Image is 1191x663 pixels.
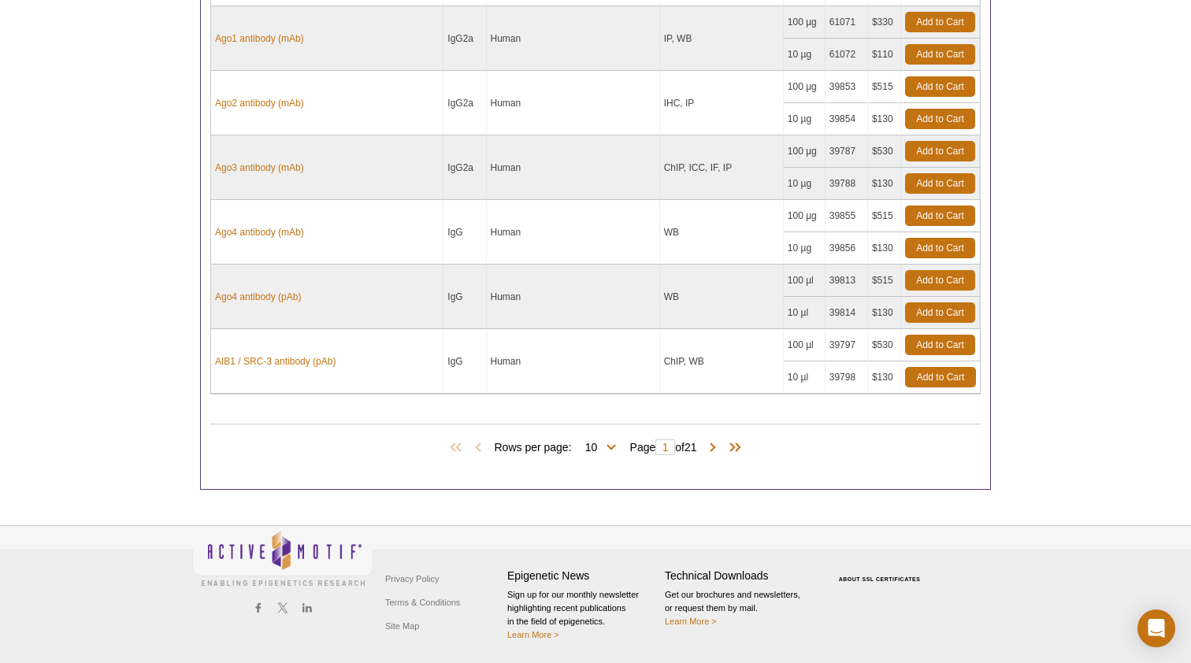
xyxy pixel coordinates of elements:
a: Ago3 antibody (mAb) [215,161,304,175]
td: Human [487,6,660,71]
a: Ago4 antibody (pAb) [215,290,301,304]
td: 10 µl [784,297,826,329]
a: Add to Cart [905,206,975,226]
td: ChIP, WB [660,329,784,394]
td: 100 µg [784,200,826,232]
a: Add to Cart [905,109,975,129]
span: Rows per page: [494,439,621,454]
a: AIB1 / SRC-3 antibody (pAb) [215,354,336,369]
a: Add to Cart [905,76,975,97]
span: Last Page [721,440,744,456]
td: WB [660,200,784,265]
a: ABOUT SSL CERTIFICATES [839,576,921,582]
td: 39856 [826,232,868,265]
td: $530 [868,329,901,361]
td: WB [660,265,784,329]
a: Learn More > [665,617,717,626]
h4: Epigenetic News [507,569,657,583]
p: Sign up for our monthly newsletter highlighting recent publications in the field of epigenetics. [507,588,657,642]
a: Terms & Conditions [381,591,464,614]
td: IHC, IP [660,71,784,135]
td: 39814 [826,297,868,329]
td: 10 µg [784,39,826,71]
td: 10 µg [784,103,826,135]
td: 39787 [826,135,868,168]
a: Add to Cart [905,44,975,65]
td: ChIP, ICC, IF, IP [660,135,784,200]
td: 39788 [826,168,868,200]
td: $130 [868,168,901,200]
td: 39855 [826,200,868,232]
td: $515 [868,200,901,232]
h2: Products (207) [210,424,981,424]
a: Add to Cart [905,335,975,355]
td: 10 µl [784,361,826,394]
a: Add to Cart [905,238,975,258]
td: 61072 [826,39,868,71]
td: $130 [868,103,901,135]
td: Human [487,265,660,329]
td: Human [487,71,660,135]
td: IgG [443,329,486,394]
span: Previous Page [470,440,486,456]
td: Human [487,135,660,200]
a: Add to Cart [905,367,976,387]
td: 100 µl [784,265,826,297]
td: IgG [443,200,486,265]
td: 39798 [826,361,868,394]
div: Open Intercom Messenger [1137,609,1175,647]
span: 21 [685,441,697,454]
a: Ago4 antibody (mAb) [215,225,304,239]
a: Add to Cart [905,173,975,194]
td: 100 µl [784,329,826,361]
a: Privacy Policy [381,567,443,591]
p: Get our brochures and newsletters, or request them by mail. [665,588,814,628]
td: 39853 [826,71,868,103]
td: 10 µg [784,168,826,200]
td: 10 µg [784,232,826,265]
table: Click to Verify - This site chose Symantec SSL for secure e-commerce and confidential communicati... [822,554,941,588]
td: $130 [868,297,901,329]
td: Human [487,200,660,265]
td: 100 µg [784,6,826,39]
td: 61071 [826,6,868,39]
td: IgG [443,265,486,329]
td: 39813 [826,265,868,297]
a: Site Map [381,614,423,638]
td: 39797 [826,329,868,361]
td: 100 µg [784,135,826,168]
span: First Page [447,440,470,456]
td: $530 [868,135,901,168]
a: Add to Cart [905,141,975,161]
span: Next Page [705,440,721,456]
td: $515 [868,265,901,297]
img: Active Motif, [192,526,373,590]
td: $330 [868,6,901,39]
td: IP, WB [660,6,784,71]
td: $110 [868,39,901,71]
td: $515 [868,71,901,103]
td: Human [487,329,660,394]
a: Ago2 antibody (mAb) [215,96,304,110]
td: 100 µg [784,71,826,103]
td: IgG2a [443,135,486,200]
td: 39854 [826,103,868,135]
a: Add to Cart [905,12,975,32]
a: Add to Cart [905,302,975,323]
a: Learn More > [507,630,559,639]
td: $130 [868,232,901,265]
a: Add to Cart [905,270,975,291]
h4: Technical Downloads [665,569,814,583]
td: IgG2a [443,71,486,135]
a: Ago1 antibody (mAb) [215,31,304,46]
td: IgG2a [443,6,486,71]
td: $130 [868,361,901,394]
span: Page of [622,439,705,455]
